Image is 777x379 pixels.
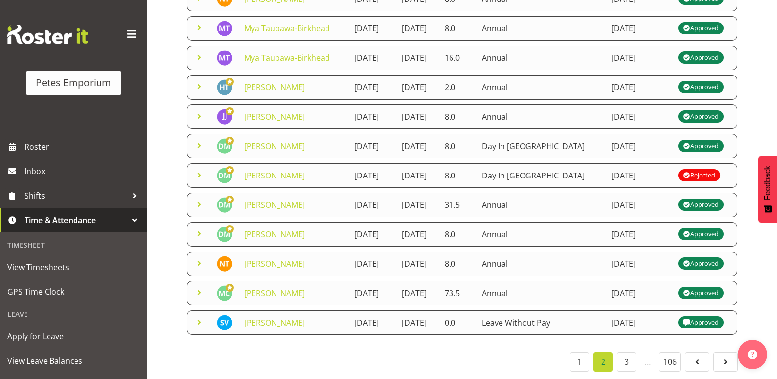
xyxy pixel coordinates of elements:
span: GPS Time Clock [7,284,140,299]
td: [DATE] [349,163,396,188]
img: mya-taupawa-birkhead5814.jpg [217,21,232,36]
td: 73.5 [439,281,476,305]
a: [PERSON_NAME] [244,229,305,240]
span: Apply for Leave [7,329,140,344]
a: [PERSON_NAME] [244,317,305,328]
td: [DATE] [605,252,673,276]
td: 16.0 [439,46,476,70]
div: Rejected [683,170,715,181]
div: Approved [683,23,719,34]
img: Rosterit website logo [7,25,88,44]
td: [DATE] [396,163,439,188]
a: 3 [617,352,636,372]
td: [DATE] [605,310,673,335]
td: 8.0 [439,104,476,129]
td: [DATE] [605,134,673,158]
td: [DATE] [396,134,439,158]
td: Leave Without Pay [476,310,606,335]
span: Inbox [25,164,142,178]
a: Mya Taupawa-Birkhead [244,23,330,34]
td: Annual [476,193,606,217]
td: [DATE] [605,193,673,217]
a: [PERSON_NAME] [244,170,305,181]
td: [DATE] [396,46,439,70]
td: 8.0 [439,222,476,247]
span: Time & Attendance [25,213,127,227]
td: [DATE] [349,222,396,247]
img: nicole-thomson8388.jpg [217,256,232,272]
td: [DATE] [396,75,439,100]
td: [DATE] [349,193,396,217]
td: [DATE] [605,75,673,100]
img: mya-taupawa-birkhead5814.jpg [217,50,232,66]
div: Approved [683,199,719,211]
td: 8.0 [439,163,476,188]
td: 8.0 [439,252,476,276]
span: Shifts [25,188,127,203]
td: [DATE] [605,281,673,305]
a: 106 [659,352,681,372]
img: david-mcauley697.jpg [217,197,232,213]
div: Timesheet [2,235,145,255]
td: Annual [476,46,606,70]
td: [DATE] [605,222,673,247]
td: 8.0 [439,134,476,158]
div: Approved [683,81,719,93]
td: [DATE] [349,75,396,100]
span: Roster [25,139,142,154]
div: Approved [683,287,719,299]
td: [DATE] [605,104,673,129]
td: 2.0 [439,75,476,100]
td: Annual [476,281,606,305]
img: david-mcauley697.jpg [217,138,232,154]
td: [DATE] [349,252,396,276]
td: [DATE] [349,281,396,305]
span: View Timesheets [7,260,140,275]
td: Annual [476,16,606,41]
a: Apply for Leave [2,324,145,349]
span: Feedback [763,166,772,200]
div: Approved [683,228,719,240]
td: [DATE] [349,16,396,41]
td: Annual [476,75,606,100]
td: [DATE] [349,310,396,335]
a: [PERSON_NAME] [244,82,305,93]
td: Annual [476,104,606,129]
span: View Leave Balances [7,354,140,368]
td: Day In [GEOGRAPHIC_DATA] [476,134,606,158]
a: View Leave Balances [2,349,145,373]
img: helena-tomlin701.jpg [217,79,232,95]
td: Day In [GEOGRAPHIC_DATA] [476,163,606,188]
div: Approved [683,258,719,270]
td: [DATE] [396,104,439,129]
td: 8.0 [439,16,476,41]
a: GPS Time Clock [2,279,145,304]
a: [PERSON_NAME] [244,200,305,210]
td: [DATE] [396,281,439,305]
a: Mya Taupawa-Birkhead [244,52,330,63]
td: [DATE] [349,46,396,70]
img: david-mcauley697.jpg [217,168,232,183]
a: [PERSON_NAME] [244,288,305,299]
button: Feedback - Show survey [758,156,777,223]
div: Approved [683,52,719,64]
td: [DATE] [605,16,673,41]
td: [DATE] [396,16,439,41]
td: [DATE] [396,222,439,247]
td: [DATE] [396,310,439,335]
div: Approved [683,111,719,123]
div: Leave [2,304,145,324]
td: [DATE] [605,163,673,188]
td: [DATE] [605,46,673,70]
a: 1 [570,352,589,372]
a: [PERSON_NAME] [244,111,305,122]
img: melissa-cowen2635.jpg [217,285,232,301]
td: [DATE] [349,134,396,158]
a: [PERSON_NAME] [244,258,305,269]
div: Petes Emporium [36,76,111,90]
td: [DATE] [349,104,396,129]
td: 31.5 [439,193,476,217]
img: david-mcauley697.jpg [217,227,232,242]
td: Annual [476,252,606,276]
td: Annual [476,222,606,247]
